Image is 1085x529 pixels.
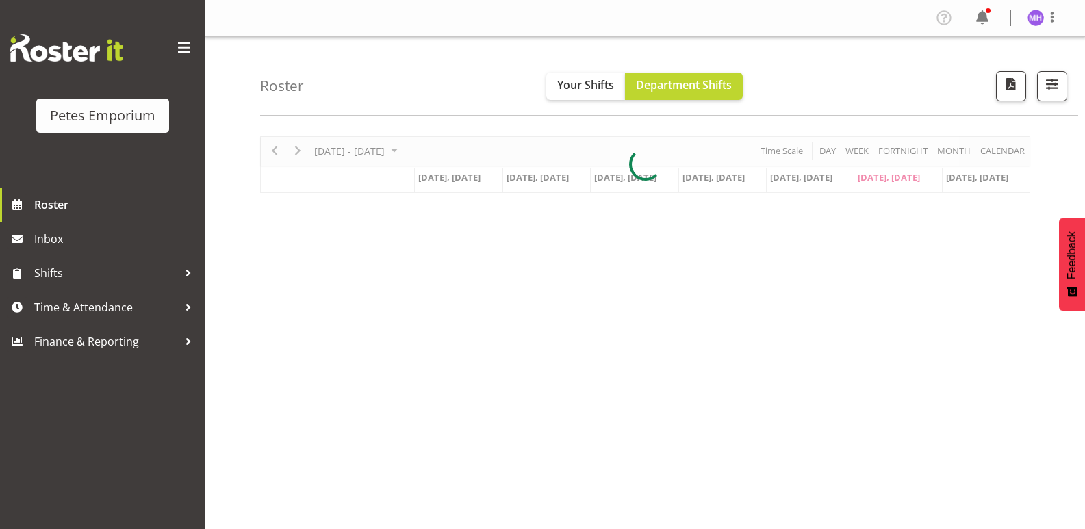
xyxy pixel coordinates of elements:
span: Finance & Reporting [34,331,178,352]
button: Download a PDF of the roster according to the set date range. [996,71,1026,101]
img: Rosterit website logo [10,34,123,62]
span: Shifts [34,263,178,283]
span: Inbox [34,229,199,249]
span: Feedback [1066,231,1078,279]
button: Filter Shifts [1037,71,1067,101]
div: Petes Emporium [50,105,155,126]
span: Time & Attendance [34,297,178,318]
button: Department Shifts [625,73,743,100]
button: Feedback - Show survey [1059,218,1085,311]
img: mackenzie-halford4471.jpg [1027,10,1044,26]
h4: Roster [260,78,304,94]
span: Department Shifts [636,77,732,92]
span: Roster [34,194,199,215]
span: Your Shifts [557,77,614,92]
button: Your Shifts [546,73,625,100]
